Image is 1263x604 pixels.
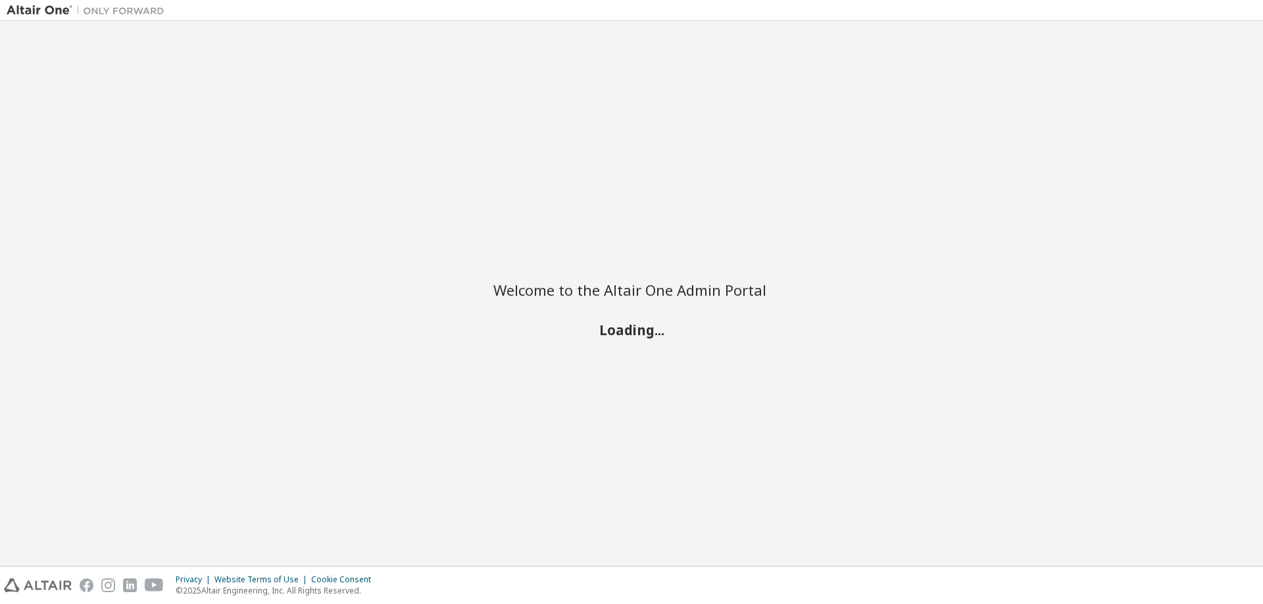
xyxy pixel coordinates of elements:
[311,574,379,585] div: Cookie Consent
[493,281,770,299] h2: Welcome to the Altair One Admin Portal
[7,4,171,17] img: Altair One
[493,321,770,338] h2: Loading...
[176,585,379,596] p: © 2025 Altair Engineering, Inc. All Rights Reserved.
[101,578,115,592] img: instagram.svg
[80,578,93,592] img: facebook.svg
[4,578,72,592] img: altair_logo.svg
[123,578,137,592] img: linkedin.svg
[214,574,311,585] div: Website Terms of Use
[176,574,214,585] div: Privacy
[145,578,164,592] img: youtube.svg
